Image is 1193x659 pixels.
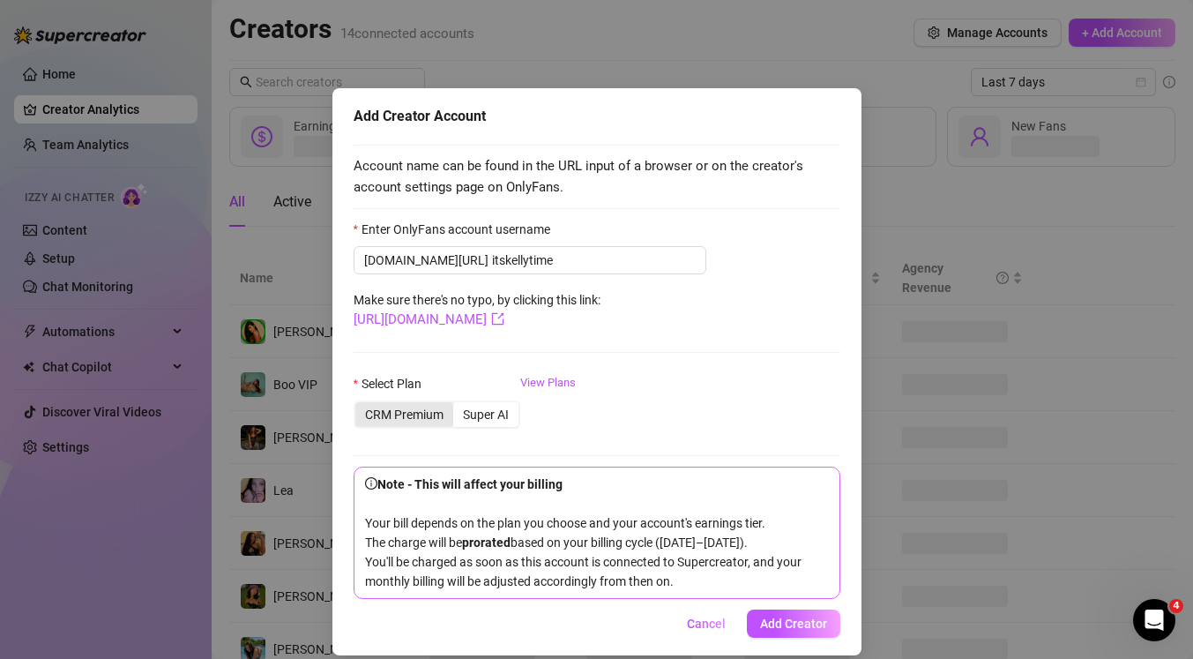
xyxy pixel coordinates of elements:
[462,535,511,550] b: prorated
[491,312,504,326] span: export
[760,617,827,631] span: Add Creator
[1169,599,1183,613] span: 4
[354,220,562,239] label: Enter OnlyFans account username
[365,477,377,490] span: info-circle
[354,401,520,429] div: segmented control
[355,402,453,427] div: CRM Premium
[354,106,840,127] div: Add Creator Account
[354,156,840,198] span: Account name can be found in the URL input of a browser or on the creator's account settings page...
[354,374,433,393] label: Select Plan
[354,293,600,326] span: Make sure there's no typo, by clicking this link:
[492,251,696,270] input: Enter OnlyFans account username
[364,251,488,270] span: [DOMAIN_NAME][URL]
[365,477,802,588] span: Your bill depends on the plan you choose and your account's earnings tier. The charge will be bas...
[673,610,740,638] button: Cancel
[453,402,518,427] div: Super AI
[747,610,840,638] button: Add Creator
[520,374,576,445] a: View Plans
[365,477,563,491] strong: Note - This will affect your billing
[354,311,504,327] a: [URL][DOMAIN_NAME]export
[687,617,726,631] span: Cancel
[1133,599,1175,641] iframe: Intercom live chat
